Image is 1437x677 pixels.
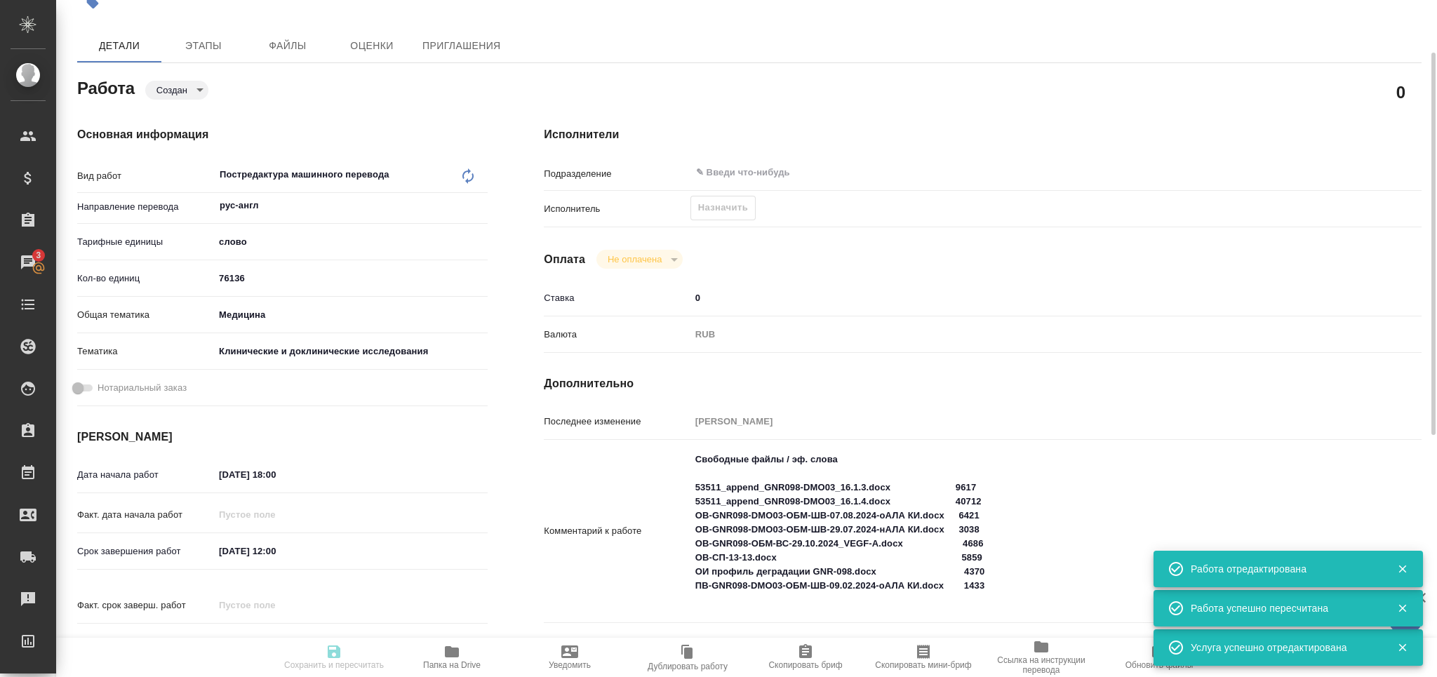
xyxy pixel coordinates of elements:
[27,248,49,262] span: 3
[544,202,690,216] p: Исполнитель
[393,638,511,677] button: Папка на Drive
[422,37,501,55] span: Приглашения
[77,429,488,445] h4: [PERSON_NAME]
[77,635,214,649] p: Срок завершения услуги
[214,504,337,525] input: Пустое поле
[690,288,1349,308] input: ✎ Введи что-нибудь
[544,291,690,305] p: Ставка
[77,308,214,322] p: Общая тематика
[275,638,393,677] button: Сохранить и пересчитать
[1100,638,1218,677] button: Обновить файлы
[284,660,384,670] span: Сохранить и пересчитать
[690,411,1349,431] input: Пустое поле
[1191,641,1376,655] div: Услуга успешно отредактирована
[648,662,728,671] span: Дублировать работу
[77,544,214,558] p: Срок завершения работ
[77,200,214,214] p: Направление перевода
[214,464,337,485] input: ✎ Введи что-нибудь
[544,328,690,342] p: Валюта
[747,638,864,677] button: Скопировать бриф
[1388,563,1417,575] button: Закрыть
[214,303,488,327] div: Медицина
[864,638,982,677] button: Скопировать мини-бриф
[77,169,214,183] p: Вид работ
[77,272,214,286] p: Кол-во единиц
[214,268,488,288] input: ✎ Введи что-нибудь
[77,235,214,249] p: Тарифные единицы
[544,524,690,538] p: Комментарий к работе
[982,638,1100,677] button: Ссылка на инструкции перевода
[214,340,488,363] div: Клинические и доклинические исследования
[77,598,214,612] p: Факт. срок заверш. работ
[1341,171,1344,174] button: Open
[86,37,153,55] span: Детали
[544,167,690,181] p: Подразделение
[1388,641,1417,654] button: Закрыть
[145,81,208,100] div: Создан
[875,660,971,670] span: Скопировать мини-бриф
[170,37,237,55] span: Этапы
[544,637,690,651] p: Путь на drive
[77,508,214,522] p: Факт. дата начала работ
[1125,660,1194,670] span: Обновить файлы
[768,660,842,670] span: Скопировать бриф
[152,84,192,96] button: Создан
[214,230,488,254] div: слово
[603,253,666,265] button: Не оплачена
[1396,80,1405,104] h2: 0
[1191,601,1376,615] div: Работа успешно пересчитана
[338,37,406,55] span: Оценки
[690,448,1349,612] textarea: Свободные файлы / эф. слова 53511_append_GNR098-DMO03_16.1.3.docx 9617 53511_append_GNR098-DMO03_...
[544,375,1422,392] h4: Дополнительно
[549,660,591,670] span: Уведомить
[544,126,1422,143] h4: Исполнители
[77,468,214,482] p: Дата начала работ
[511,638,629,677] button: Уведомить
[214,631,337,652] input: ✎ Введи что-нибудь
[1388,602,1417,615] button: Закрыть
[690,631,1349,655] textarea: /Clients/Generium/Orders/S_GNRM-1294/Translated/S_GNRM-1294-WK-082
[596,250,683,269] div: Создан
[77,74,135,100] h2: Работа
[214,595,337,615] input: Пустое поле
[544,251,585,268] h4: Оплата
[1191,562,1376,576] div: Работа отредактирована
[98,381,187,395] span: Нотариальный заказ
[4,245,53,280] a: 3
[77,344,214,358] p: Тематика
[629,638,747,677] button: Дублировать работу
[991,655,1092,675] span: Ссылка на инструкции перевода
[214,541,337,561] input: ✎ Введи что-нибудь
[77,126,488,143] h4: Основная информация
[695,164,1297,181] input: ✎ Введи что-нибудь
[480,204,483,207] button: Open
[423,660,481,670] span: Папка на Drive
[690,323,1349,347] div: RUB
[544,415,690,429] p: Последнее изменение
[254,37,321,55] span: Файлы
